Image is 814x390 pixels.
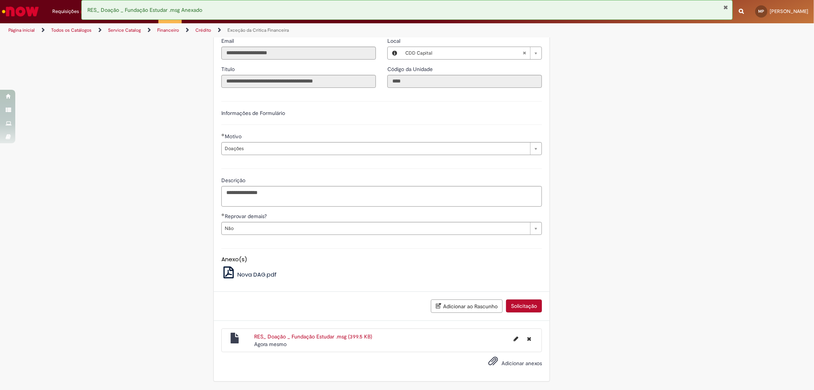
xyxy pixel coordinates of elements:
button: Excluir RES_ Doação _ Fundação Estudar .msg [522,333,536,345]
span: Não [225,222,526,235]
a: Crédito [195,27,211,33]
input: Título [221,75,376,88]
span: Requisições [52,8,79,15]
a: RES_ Doação _ Fundação Estudar .msg (399.5 KB) [254,333,372,340]
span: CDD Capital [405,47,522,59]
input: Código da Unidade [387,75,542,88]
span: Adicionar anexos [501,360,542,367]
span: Reprovar demais? [225,213,268,220]
a: Todos os Catálogos [51,27,92,33]
span: Local [387,37,402,44]
span: MP [759,9,764,14]
button: Adicionar anexos [486,354,500,372]
textarea: Descrição [221,186,542,207]
a: CDD CapitalLimpar campo Local [401,47,542,59]
span: Nova DAG.pdf [237,270,277,278]
label: Informações de Formulário [221,110,285,117]
span: 21 [81,9,88,15]
label: Somente leitura - Email [221,37,235,45]
a: Service Catalog [108,27,141,33]
span: Somente leitura - Email [221,37,235,44]
h5: Anexo(s) [221,256,542,263]
button: Adicionar ao Rascunho [431,299,503,313]
time: 28/08/2025 16:59:52 [254,341,287,348]
input: Email [221,47,376,60]
span: [PERSON_NAME] [770,8,808,15]
span: Somente leitura - Título [221,66,236,73]
span: Doações [225,142,526,155]
ul: Trilhas de página [6,23,537,37]
span: Obrigatório Preenchido [221,133,225,136]
button: Solicitação [506,299,542,312]
button: Local, Visualizar este registro CDD Capital [388,47,401,59]
span: Somente leitura - Código da Unidade [387,66,434,73]
span: Motivo [225,133,243,140]
a: Nova DAG.pdf [221,270,277,278]
button: Editar nome de arquivo RES_ Doação _ Fundação Estudar .msg [509,333,523,345]
a: Financeiro [157,27,179,33]
span: Agora mesmo [254,341,287,348]
label: Somente leitura - Título [221,65,236,73]
label: Somente leitura - Código da Unidade [387,65,434,73]
span: Descrição [221,177,247,184]
abbr: Limpar campo Local [519,47,530,59]
span: RES_ Doação _ Fundação Estudar .msg Anexado [87,6,202,13]
span: Obrigatório Preenchido [221,213,225,216]
button: Fechar Notificação [724,4,729,10]
img: ServiceNow [1,4,40,19]
a: Exceção da Crítica Financeira [227,27,289,33]
a: Página inicial [8,27,35,33]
